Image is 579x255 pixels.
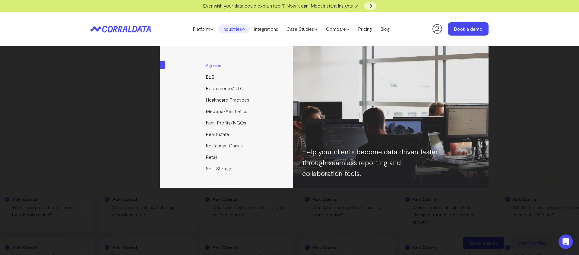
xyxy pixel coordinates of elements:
[160,94,294,105] a: Healthcare Practices
[250,24,282,33] a: Integrations
[160,140,294,151] a: Restaurant Chains
[160,163,294,174] a: Self-Storage
[218,24,250,33] a: Industries
[282,24,322,33] a: Case Studies
[376,24,394,33] a: Blog
[160,83,294,94] a: Ecommerce/DTC
[354,24,376,33] a: Pricing
[203,3,360,8] span: Ever wish your data could explain itself? Now it can. Meet Instant Insights 🪄
[188,24,218,33] a: Platform
[448,22,489,36] a: Book a demo
[160,128,294,140] a: Real Estate
[160,60,294,71] a: Agencies
[160,71,294,83] a: B2B
[160,117,294,128] a: Non-Profits/NGOs
[160,105,294,117] a: MedSpa/Aesthetics
[302,146,438,179] p: Help your clients become data driven faster through seamless reporting and collaboration tools.
[160,151,294,163] a: Retail
[558,235,573,249] div: Open Intercom Messenger
[322,24,354,33] a: Compare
